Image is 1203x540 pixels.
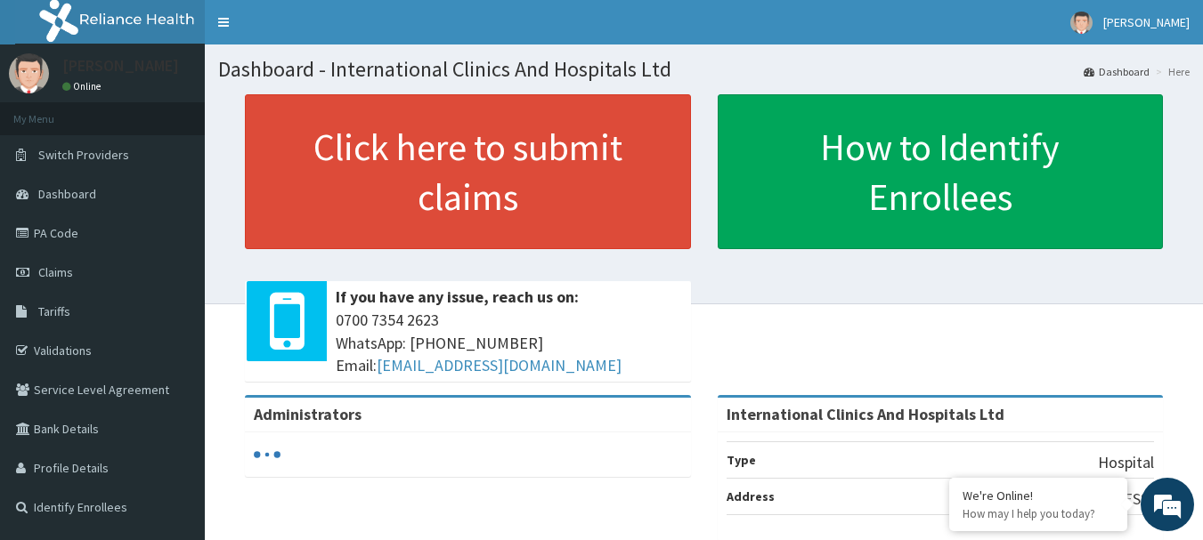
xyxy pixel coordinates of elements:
a: Dashboard [1084,64,1150,79]
b: If you have any issue, reach us on: [336,286,579,307]
li: Here [1151,64,1190,79]
svg: audio-loading [254,441,280,468]
span: Switch Providers [38,147,129,163]
h1: Dashboard - International Clinics And Hospitals Ltd [218,58,1190,81]
a: Online [62,80,105,93]
span: Dashboard [38,186,96,202]
a: Click here to submit claims [245,94,691,249]
p: [PERSON_NAME] [62,58,179,74]
div: We're Online! [963,488,1114,504]
span: Claims [38,264,73,280]
strong: International Clinics And Hospitals Ltd [727,404,1004,424]
p: How may I help you today? [963,506,1114,521]
span: Tariffs [38,303,70,319]
b: Type [727,452,756,468]
b: Address [727,488,775,504]
img: User Image [1070,12,1093,34]
a: How to Identify Enrollees [718,94,1164,249]
p: Hospital [1098,451,1154,474]
span: 0700 7354 2623 WhatsApp: [PHONE_NUMBER] Email: [336,309,682,377]
a: [EMAIL_ADDRESS][DOMAIN_NAME] [377,355,622,375]
span: [PERSON_NAME] [1103,14,1190,30]
b: Administrators [254,404,362,424]
img: User Image [9,53,49,93]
